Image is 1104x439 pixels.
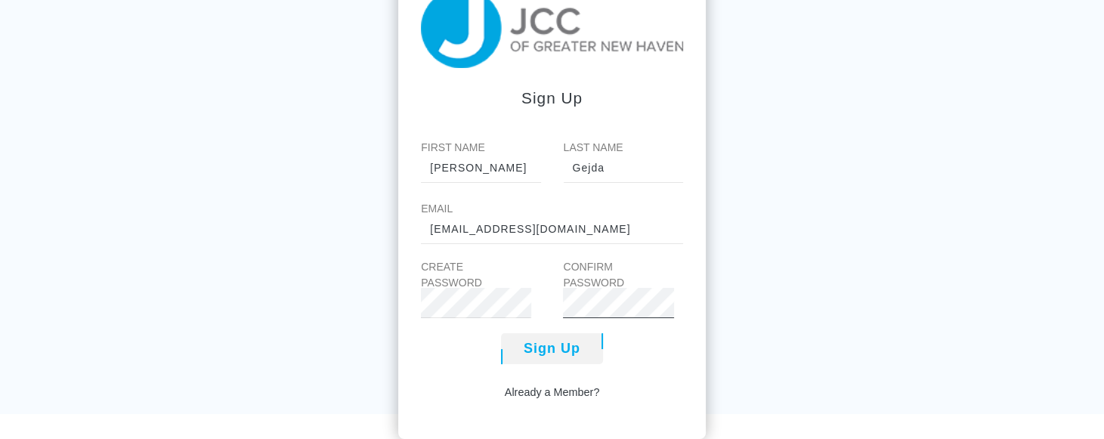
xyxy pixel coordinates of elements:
input: johnny@email.com [421,214,683,244]
input: Smith [564,153,683,183]
button: Sign Up [501,333,603,364]
label: Create Password [421,259,517,291]
a: Already a Member? [505,385,600,401]
label: Last Name [564,140,683,156]
div: Sign up [421,86,683,110]
label: First Name [421,140,540,156]
input: John [421,153,540,183]
label: Email [421,201,683,217]
label: Confirm Password [563,259,659,291]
